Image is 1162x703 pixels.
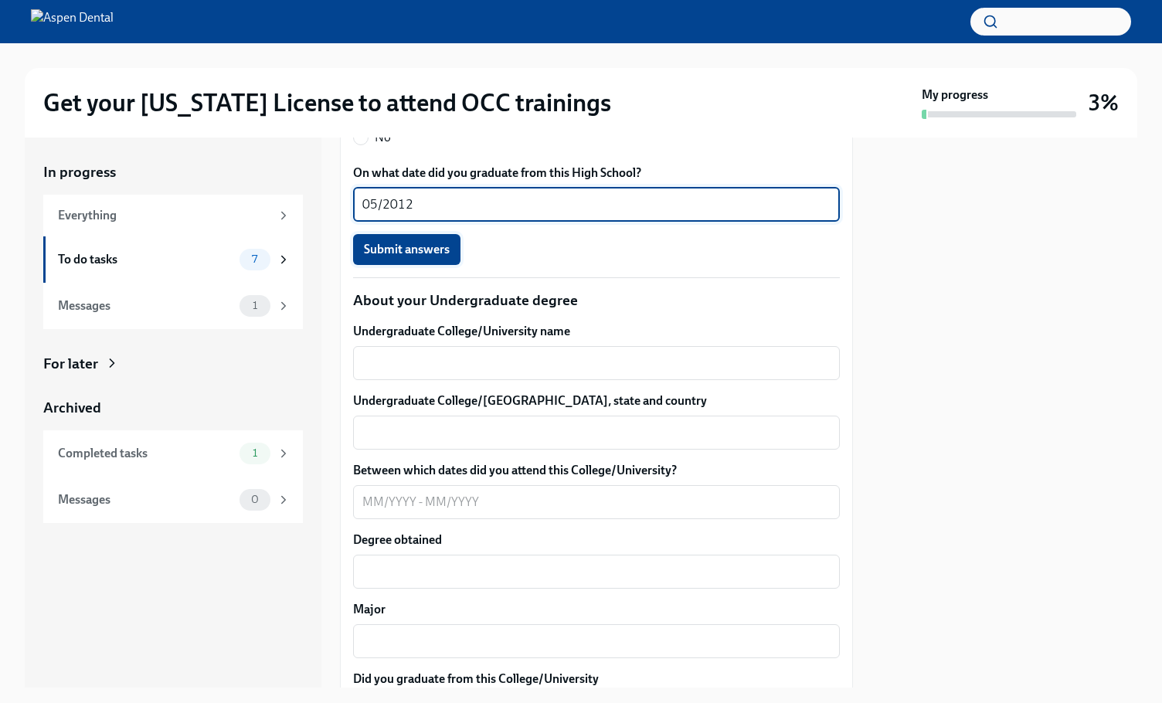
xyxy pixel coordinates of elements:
strong: My progress [922,87,988,104]
a: Completed tasks1 [43,430,303,477]
label: Undergraduate College/[GEOGRAPHIC_DATA], state and country [353,392,840,409]
h2: Get your [US_STATE] License to attend OCC trainings [43,87,611,118]
a: For later [43,354,303,374]
label: Undergraduate College/University name [353,323,840,340]
label: Major [353,601,840,618]
label: On what date did you graduate from this High School? [353,165,840,182]
a: Archived [43,398,303,418]
span: 1 [243,300,267,311]
span: 7 [243,253,267,265]
button: Submit answers [353,234,460,265]
div: Messages [58,491,233,508]
label: Between which dates did you attend this College/University? [353,462,840,479]
div: Completed tasks [58,445,233,462]
span: 1 [243,447,267,459]
div: Messages [58,297,233,314]
textarea: 05/2012 [362,195,831,214]
span: Submit answers [364,242,450,257]
h3: 3% [1089,89,1119,117]
div: Everything [58,207,270,224]
a: Messages1 [43,283,303,329]
p: About your Undergraduate degree [353,290,840,311]
span: 0 [242,494,268,505]
label: Did you graduate from this College/University [353,671,599,688]
label: Degree obtained [353,531,840,548]
a: In progress [43,162,303,182]
a: Everything [43,195,303,236]
div: To do tasks [58,251,233,268]
a: Messages0 [43,477,303,523]
a: To do tasks7 [43,236,303,283]
div: For later [43,354,98,374]
img: Aspen Dental [31,9,114,34]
